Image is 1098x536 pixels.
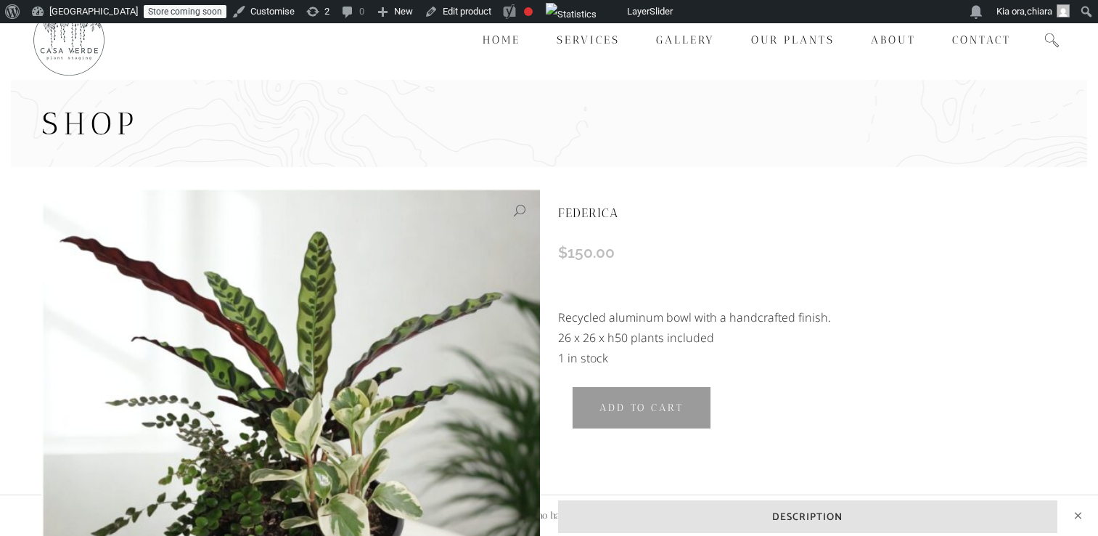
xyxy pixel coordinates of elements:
span: Shop [41,105,139,142]
img: Views over 48 hours. Click for more Jetpack Stats. [546,3,597,26]
span: Contact [952,33,1011,46]
p: Recycled aluminum bowl with a handcrafted finish. [558,307,1057,328]
div: Focus keyphrase not set [524,7,533,16]
span: About [871,33,916,46]
h1: FEDERICA [558,189,1057,237]
a: Store coming soon [144,5,226,18]
p: 26 x 26 x h50 plants included [558,328,1057,348]
span: Gallery [656,33,715,46]
p: 1 in stock [558,348,1057,368]
span: Our Plants [751,33,835,46]
span: Home [483,33,520,46]
a: View full-screen image gallery [514,201,525,222]
span: Description [772,509,843,526]
iframe: Payment method messaging [555,261,1060,282]
span: Services [557,33,620,46]
span: $ [558,243,568,261]
span: chiara [1027,6,1052,17]
bdi: 150.00 [558,243,615,261]
button: Add to cart [572,386,711,429]
iframe: Secure express checkout frame [555,444,1060,485]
